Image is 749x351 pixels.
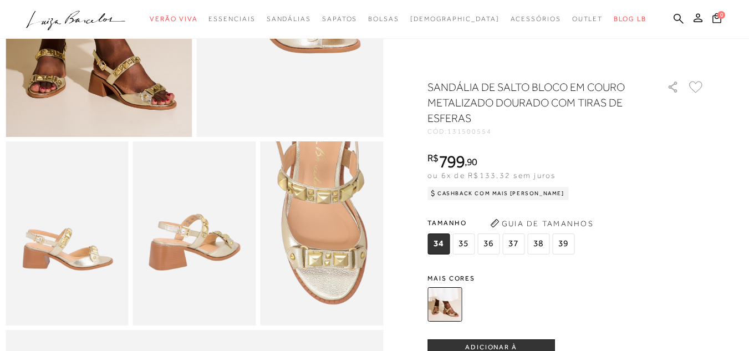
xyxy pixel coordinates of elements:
[511,9,561,29] a: noSubCategoriesText
[439,151,465,171] span: 799
[452,233,475,255] span: 35
[427,187,569,200] div: Cashback com Mais [PERSON_NAME]
[427,233,450,255] span: 34
[427,79,635,126] h1: SANDÁLIA DE SALTO BLOCO EM COURO METALIZADO DOURADO COM TIRAS DE ESFERAS
[614,9,646,29] a: BLOG LB
[150,15,197,23] span: Verão Viva
[322,9,357,29] a: noSubCategoriesText
[427,275,705,282] span: Mais cores
[267,15,311,23] span: Sandálias
[572,15,603,23] span: Outlet
[260,141,383,326] img: image
[267,9,311,29] a: noSubCategoriesText
[410,15,500,23] span: [DEMOGRAPHIC_DATA]
[322,15,357,23] span: Sapatos
[614,15,646,23] span: BLOG LB
[527,233,549,255] span: 38
[717,11,725,19] span: 0
[208,9,255,29] a: noSubCategoriesText
[427,215,577,231] span: Tamanho
[552,233,574,255] span: 39
[427,128,649,135] div: CÓD:
[368,9,399,29] a: noSubCategoriesText
[465,157,477,167] i: ,
[709,12,725,27] button: 0
[572,9,603,29] a: noSubCategoriesText
[427,153,439,163] i: R$
[133,141,256,326] img: image
[477,233,500,255] span: 36
[511,15,561,23] span: Acessórios
[467,156,477,167] span: 90
[427,287,462,322] img: SANDÁLIA DE SALTO BLOCO EM COURO METALIZADO DOURADO COM TIRAS DE ESFERAS
[208,15,255,23] span: Essenciais
[486,215,597,232] button: Guia de Tamanhos
[427,171,556,180] span: ou 6x de R$133,32 sem juros
[150,9,197,29] a: noSubCategoriesText
[368,15,399,23] span: Bolsas
[410,9,500,29] a: noSubCategoriesText
[6,141,129,326] img: image
[502,233,524,255] span: 37
[447,128,492,135] span: 131500554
